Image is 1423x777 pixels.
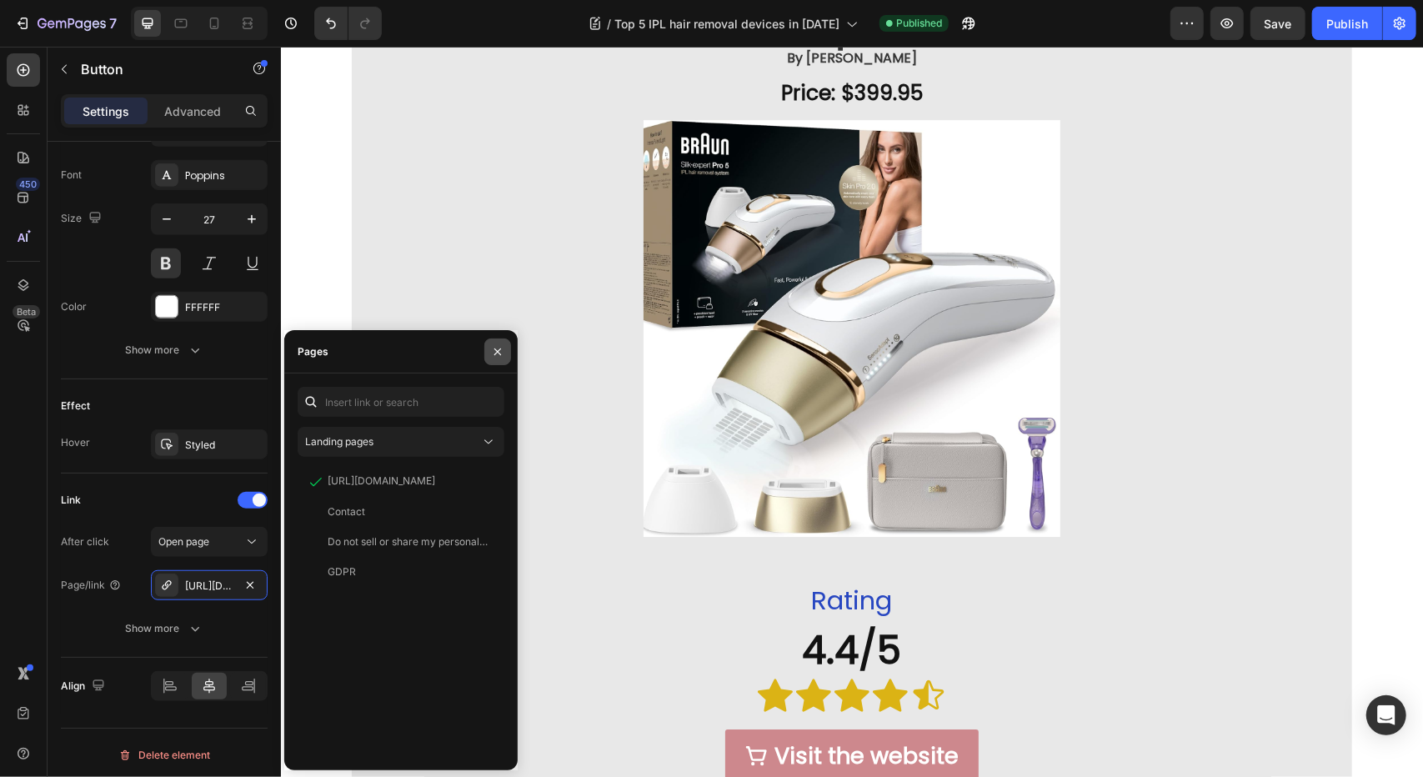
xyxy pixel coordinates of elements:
div: 450 [16,178,40,191]
button: 7 [7,7,124,40]
strong: 4.4/5 [522,577,621,630]
div: Show more [126,620,203,637]
div: Link [61,493,81,508]
div: Color [61,299,87,314]
div: Publish [1326,15,1368,33]
div: Styled [185,438,263,453]
div: Hover [61,435,90,450]
div: Align [61,675,108,698]
button: Landing pages [298,427,504,457]
div: Poppins [185,168,263,183]
div: Size [61,208,105,230]
span: Save [1265,17,1292,31]
div: After click [61,534,109,549]
p: Advanced [164,103,221,120]
div: Pages [298,344,328,359]
button: Delete element [61,742,268,769]
div: Page/link [61,578,122,593]
input: Insert link or search [298,387,504,417]
div: Delete element [118,745,210,765]
div: Do not sell or share my personal information [328,534,488,549]
div: Undo/Redo [314,7,382,40]
div: [URL][DOMAIN_NAME] [185,579,233,594]
div: Contact [328,504,365,519]
p: Button [81,59,223,79]
div: Beta [13,305,40,318]
p: Settings [83,103,129,120]
span: Landing pages [305,435,373,448]
button: Open page [151,527,268,557]
div: Font [61,168,82,183]
p: Visit the website [494,689,678,730]
button: Show more [61,335,268,365]
iframe: Design area [281,47,1423,777]
a: Visit the website [444,683,698,737]
span: Published [896,16,942,31]
p: 7 [109,13,117,33]
div: GDPR [328,564,356,579]
span: Rating [531,535,612,572]
button: Save [1250,7,1305,40]
span: Top 5 IPL hair removal devices in [DATE] [614,15,839,33]
div: Effect [61,399,90,414]
div: FFFFFF [185,300,263,315]
span: / [607,15,611,33]
div: [URL][DOMAIN_NAME] [328,474,435,489]
button: Publish [1312,7,1382,40]
span: Open page [158,535,209,548]
button: Show more [61,614,268,644]
div: Show more [126,342,203,358]
div: Open Intercom Messenger [1366,695,1406,735]
img: gempages_534528134058345487-16325fe5-3c39-4f58-8427-9f4b68b11de4.jpg [363,73,779,490]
